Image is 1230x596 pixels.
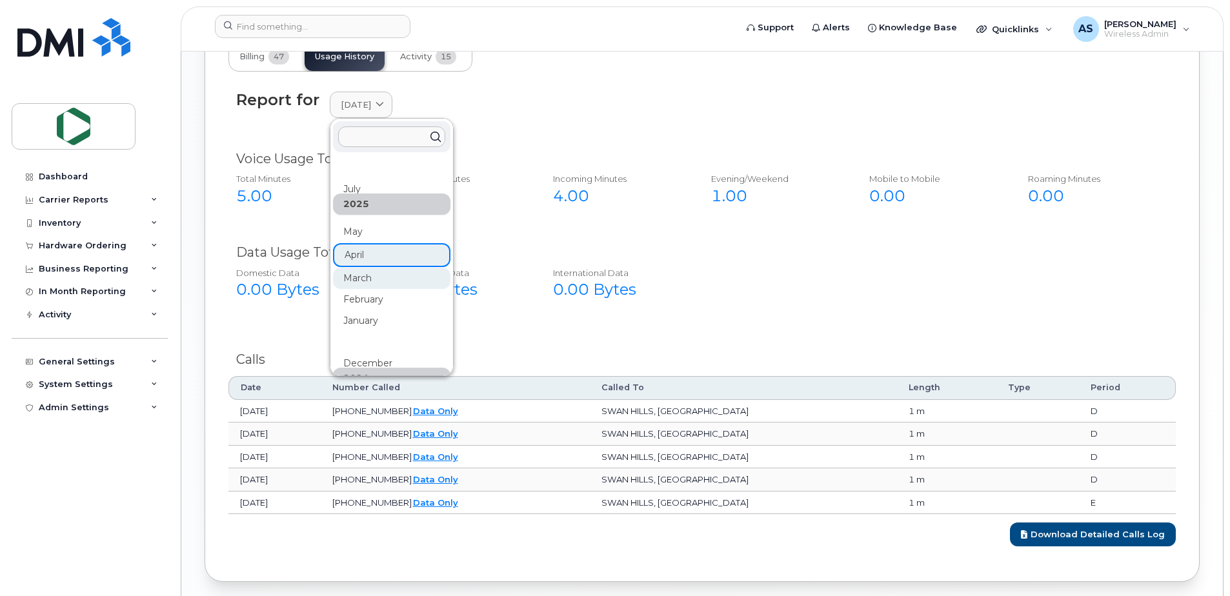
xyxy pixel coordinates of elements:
[1028,173,1158,185] div: Roaming Minutes
[859,15,966,41] a: Knowledge Base
[590,446,898,469] td: SWAN HILLS, [GEOGRAPHIC_DATA]
[333,194,450,215] div: 2025
[758,21,794,34] span: Support
[332,406,412,416] span: [PHONE_NUMBER]
[413,474,458,484] a: Data Only
[239,52,265,62] span: Billing
[228,492,321,515] td: [DATE]
[553,185,683,207] div: 4.00
[236,150,1168,168] div: Voice Usage Total $4.25
[436,49,456,65] span: 15
[711,173,841,185] div: Evening/Weekend
[1028,185,1158,207] div: 0.00
[236,173,366,185] div: Total Minutes
[869,185,999,207] div: 0.00
[321,376,590,399] th: Number Called
[590,376,898,399] th: Called To
[394,267,524,279] div: NA Roaming Data
[1010,522,1176,546] a: Download Detailed Calls Log
[897,400,996,423] td: 1 m
[897,376,996,399] th: Length
[236,267,366,279] div: Domestic Data
[553,173,683,185] div: Incoming Minutes
[333,200,450,221] div: June
[1079,446,1176,469] td: D
[330,92,392,118] a: [DATE]
[236,279,366,301] div: 0.00 Bytes
[879,21,957,34] span: Knowledge Base
[341,99,371,111] span: [DATE]
[413,428,458,439] a: Data Only
[996,376,1079,399] th: Type
[228,376,321,399] th: Date
[394,185,524,207] div: 0.00
[590,422,898,446] td: SWAN HILLS, [GEOGRAPHIC_DATA]
[897,446,996,469] td: 1 m
[228,422,321,446] td: [DATE]
[333,268,450,289] div: March
[1104,29,1176,39] span: Wireless Admin
[413,452,458,462] a: Data Only
[333,289,450,310] div: February
[590,400,898,423] td: SWAN HILLS, [GEOGRAPHIC_DATA]
[711,185,841,207] div: 1.00
[738,15,803,41] a: Support
[228,468,321,492] td: [DATE]
[803,15,859,41] a: Alerts
[897,492,996,515] td: 1 m
[268,49,289,65] span: 47
[413,406,458,416] a: Data Only
[967,16,1062,42] div: Quicklinks
[400,52,432,62] span: Activity
[332,428,412,439] span: [PHONE_NUMBER]
[1079,400,1176,423] td: D
[333,310,450,332] div: January
[553,267,683,279] div: International Data
[869,173,999,185] div: Mobile to Mobile
[1079,492,1176,515] td: E
[215,15,410,38] input: Find something...
[333,368,450,389] div: 2024
[333,353,450,374] div: December
[1064,16,1199,42] div: Allan Spensley
[1079,376,1176,399] th: Period
[333,221,450,243] div: May
[236,185,366,207] div: 5.00
[1079,468,1176,492] td: D
[590,492,898,515] td: SWAN HILLS, [GEOGRAPHIC_DATA]
[897,422,996,446] td: 1 m
[228,400,321,423] td: [DATE]
[992,24,1039,34] span: Quicklinks
[394,279,524,301] div: 0.00 Bytes
[590,468,898,492] td: SWAN HILLS, [GEOGRAPHIC_DATA]
[236,350,1168,369] div: Calls
[332,474,412,484] span: [PHONE_NUMBER]
[236,243,1168,262] div: Data Usage Total $0.00
[332,497,412,508] span: [PHONE_NUMBER]
[332,452,412,462] span: [PHONE_NUMBER]
[228,446,321,469] td: [DATE]
[236,91,319,108] div: Report for
[1104,19,1176,29] span: [PERSON_NAME]
[394,173,524,185] div: Outgoing minutes
[897,468,996,492] td: 1 m
[1079,422,1176,446] td: D
[823,21,850,34] span: Alerts
[1078,21,1093,37] span: AS
[413,497,458,508] a: Data Only
[333,179,450,200] div: July
[553,279,683,301] div: 0.00 Bytes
